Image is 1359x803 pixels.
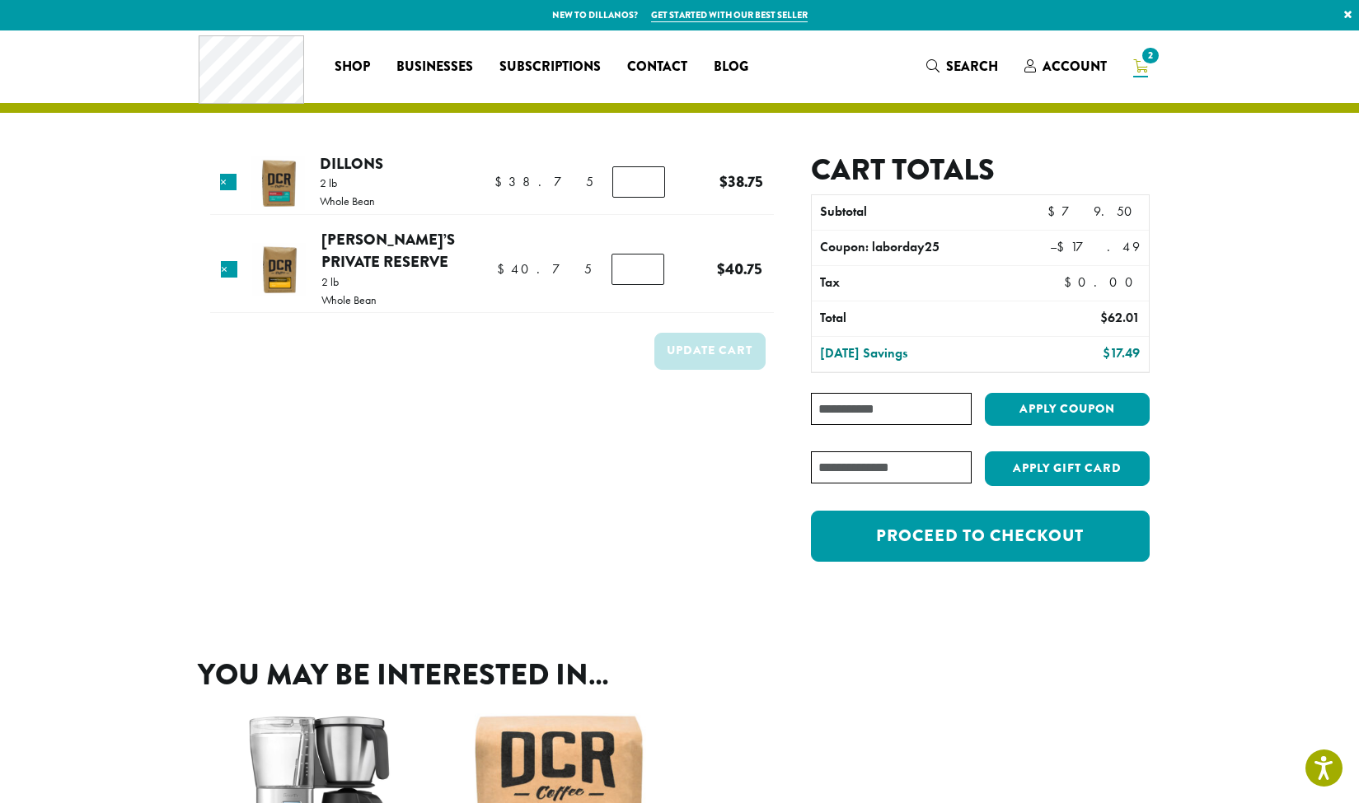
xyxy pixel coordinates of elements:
[811,511,1149,562] a: Proceed to checkout
[812,195,1014,230] th: Subtotal
[717,258,762,280] bdi: 40.75
[494,173,508,190] span: $
[913,53,1011,80] a: Search
[717,258,725,280] span: $
[497,260,511,278] span: $
[1103,344,1140,362] bdi: 17.49
[221,261,237,278] a: Remove this item
[612,254,664,285] input: Product quantity
[651,8,808,22] a: Get started with our best seller
[812,337,1014,371] th: [DATE] Savings
[335,57,370,77] span: Shop
[320,195,375,207] p: Whole Bean
[985,393,1150,427] button: Apply coupon
[1139,44,1161,67] span: 2
[499,57,601,77] span: Subscriptions
[1064,273,1078,291] span: $
[812,301,1014,336] th: Total
[220,174,237,190] a: Remove this item
[812,266,1050,301] th: Tax
[811,152,1149,188] h2: Cart totals
[1043,57,1107,76] span: Account
[497,260,592,278] bdi: 40.75
[321,294,377,306] p: Whole Bean
[1014,231,1148,265] td: –
[985,451,1150,486] button: Apply Gift Card
[396,57,473,77] span: Businesses
[1057,238,1071,255] span: $
[1103,344,1110,362] span: $
[1064,273,1141,291] bdi: 0.00
[198,657,1162,693] h2: You may be interested in…
[321,54,383,80] a: Shop
[719,170,728,193] span: $
[1100,309,1108,326] span: $
[812,231,1014,265] th: Coupon: laborday25
[654,333,766,370] button: Update cart
[1057,238,1140,255] span: 17.49
[252,243,306,296] img: Hannah's Private Reserve
[320,152,383,175] a: Dillons
[946,57,998,76] span: Search
[1100,309,1140,326] bdi: 62.01
[321,276,377,287] p: 2 lb
[320,177,375,189] p: 2 lb
[719,170,763,193] bdi: 38.75
[1047,203,1140,220] bdi: 79.50
[612,166,665,198] input: Product quantity
[627,57,687,77] span: Contact
[321,228,455,273] a: [PERSON_NAME]’s Private Reserve
[251,156,305,210] img: Dillons
[494,173,593,190] bdi: 38.75
[714,57,748,77] span: Blog
[1047,203,1061,220] span: $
